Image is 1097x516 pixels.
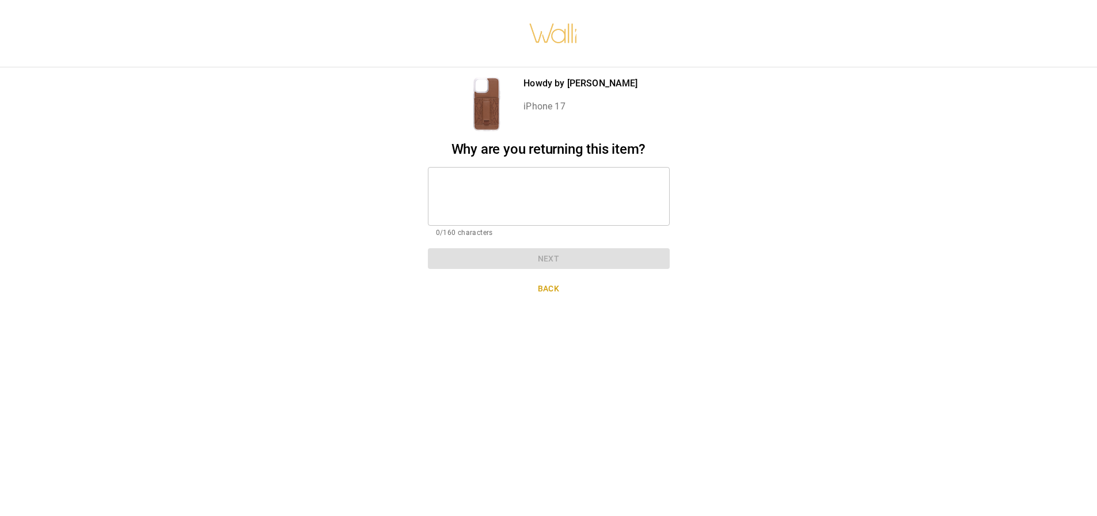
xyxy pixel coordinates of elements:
[428,141,670,158] h2: Why are you returning this item?
[436,227,662,239] p: 0/160 characters
[529,9,578,58] img: walli-inc.myshopify.com
[523,100,637,113] p: iPhone 17
[523,77,637,90] p: Howdy by [PERSON_NAME]
[428,278,670,299] button: Back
